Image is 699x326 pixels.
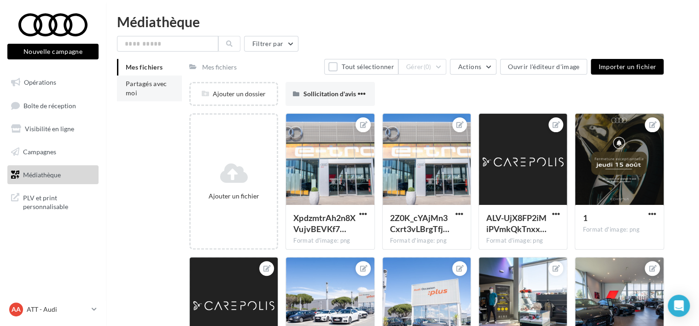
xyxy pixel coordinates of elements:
[27,305,88,314] p: ATT - Audi
[458,63,481,70] span: Actions
[6,96,100,116] a: Boîte de réception
[598,63,656,70] span: Importer un fichier
[293,213,355,234] span: XpdzmtrAh2n8XVujvBEVKf72UqGVf3bNTJg2D1wGv7DEL6O4EYhxXQRlPKDd3ZGw31fWnecUBiFYj-M07w=s0
[398,59,447,75] button: Gérer(0)
[6,73,100,92] a: Opérations
[23,101,76,109] span: Boîte de réception
[6,188,100,215] a: PLV et print personnalisable
[23,148,56,156] span: Campagnes
[390,237,463,245] div: Format d'image: png
[324,59,398,75] button: Tout sélectionner
[126,80,167,97] span: Partagés avec moi
[23,192,95,211] span: PLV et print personnalisable
[303,90,355,98] span: Sollicitation d'avis
[202,63,237,72] div: Mes fichiers
[23,170,61,178] span: Médiathèque
[244,36,298,52] button: Filtrer par
[582,226,656,234] div: Format d'image: png
[293,237,367,245] div: Format d'image: png
[486,213,547,234] span: ALV-UjX8FP2iMiPVmkQkTnxx_VNpenlWKTgEG-glKLqtiUZKOdokJXtX
[191,89,277,99] div: Ajouter un dossier
[424,63,431,70] span: (0)
[6,142,100,162] a: Campagnes
[25,125,74,133] span: Visibilité en ligne
[7,301,99,318] a: AA ATT - Audi
[117,15,688,29] div: Médiathèque
[24,78,56,86] span: Opérations
[486,237,559,245] div: Format d'image: png
[582,213,587,223] span: 1
[390,213,449,234] span: 2Z0K_cYAjMn3Cxrt3vLBrgTfjOmMK0oYHDliIg1TV2kV8BH6IbghRlpXpTE5Vm6pbVGzeWsOaZvDamChsQ=s0
[7,44,99,59] button: Nouvelle campagne
[6,119,100,139] a: Visibilité en ligne
[450,59,496,75] button: Actions
[126,63,163,71] span: Mes fichiers
[668,295,690,317] div: Open Intercom Messenger
[6,165,100,185] a: Médiathèque
[194,192,273,201] div: Ajouter un fichier
[500,59,587,75] button: Ouvrir l'éditeur d'image
[591,59,664,75] button: Importer un fichier
[12,305,21,314] span: AA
